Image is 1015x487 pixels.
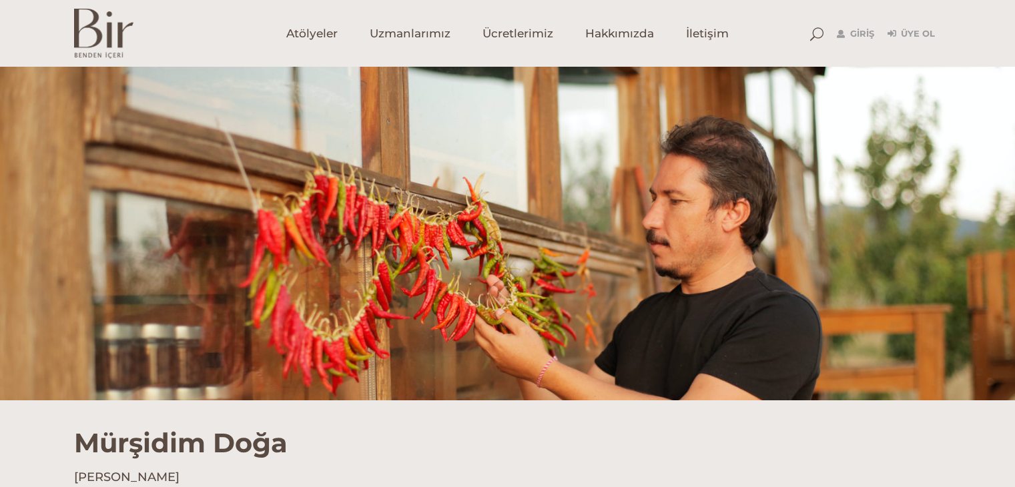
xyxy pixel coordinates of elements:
span: Ücretlerimiz [482,26,553,41]
a: Giriş [837,26,874,42]
span: Uzmanlarımız [370,26,450,41]
h1: Mürşidim Doğa [74,400,942,459]
span: Hakkımızda [585,26,654,41]
span: İletişim [686,26,729,41]
h4: [PERSON_NAME] [74,469,942,486]
a: Üye Ol [888,26,935,42]
span: Atölyeler [286,26,338,41]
